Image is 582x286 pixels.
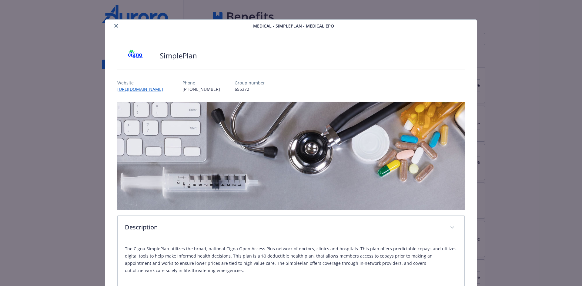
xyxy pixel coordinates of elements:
h2: SimplePlan [160,51,197,61]
p: Website [117,80,168,86]
p: [PHONE_NUMBER] [182,86,220,92]
p: 655372 [235,86,265,92]
div: Description [118,215,465,240]
img: banner [117,102,465,210]
p: Group number [235,80,265,86]
p: The Cigna SimplePlan utilizes the broad, national Cigna Open Access Plus network of doctors, clin... [125,245,457,274]
span: Medical - SimplePlan - Medical EPO [253,23,334,29]
button: close [112,22,120,29]
p: Phone [182,80,220,86]
a: [URL][DOMAIN_NAME] [117,86,168,92]
p: Description [125,223,443,232]
img: CIGNA [117,47,154,65]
